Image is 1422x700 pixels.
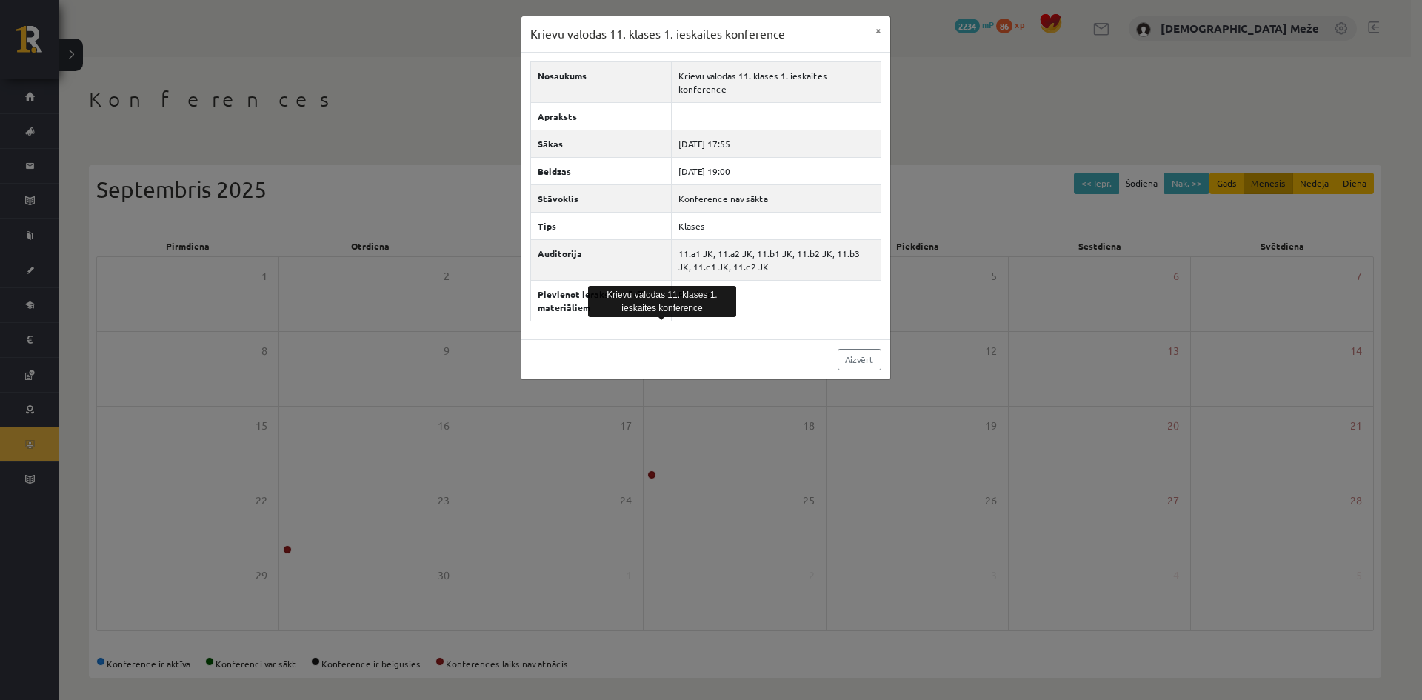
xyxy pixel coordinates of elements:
td: Krievu valodas 11. klases 1. ieskaites konference [672,61,881,102]
th: Auditorija [530,239,672,280]
h3: Krievu valodas 11. klases 1. ieskaites konference [530,25,785,43]
a: Aizvērt [838,349,881,370]
th: Stāvoklis [530,184,672,212]
td: Klases [672,212,881,239]
th: Apraksts [530,102,672,130]
th: Beidzas [530,157,672,184]
th: Tips [530,212,672,239]
th: Nosaukums [530,61,672,102]
div: Krievu valodas 11. klases 1. ieskaites konference [588,286,736,317]
td: 11.a1 JK, 11.a2 JK, 11.b1 JK, 11.b2 JK, 11.b3 JK, 11.c1 JK, 11.c2 JK [672,239,881,280]
td: [DATE] 19:00 [672,157,881,184]
td: [DATE] 17:55 [672,130,881,157]
td: Konference nav sākta [672,184,881,212]
td: Publisks [672,280,881,321]
th: Pievienot ierakstu mācību materiāliem [530,280,672,321]
button: × [867,16,890,44]
th: Sākas [530,130,672,157]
